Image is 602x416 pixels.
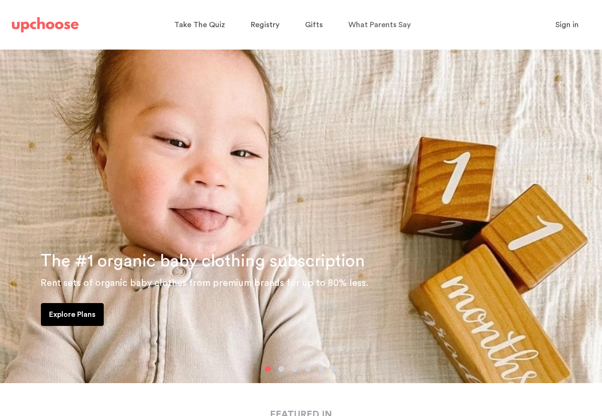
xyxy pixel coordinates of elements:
[12,15,79,35] a: UpChoose
[49,309,96,320] p: Explore Plans
[348,21,411,29] span: What Parents Say
[305,16,326,34] a: Gifts
[251,21,279,29] span: Registry
[543,15,591,34] button: Sign in
[41,303,104,326] a: Explore Plans
[40,275,591,291] p: Rent sets of organic baby clothes from premium brands for up to 80% less.
[348,16,414,34] a: What Parents Say
[40,253,365,270] span: The #1 organic baby clothing subscription
[12,17,79,32] img: UpChoose
[174,16,228,34] a: Take The Quiz
[174,21,225,29] span: Take The Quiz
[305,21,323,29] span: Gifts
[555,21,579,29] span: Sign in
[251,16,282,34] a: Registry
